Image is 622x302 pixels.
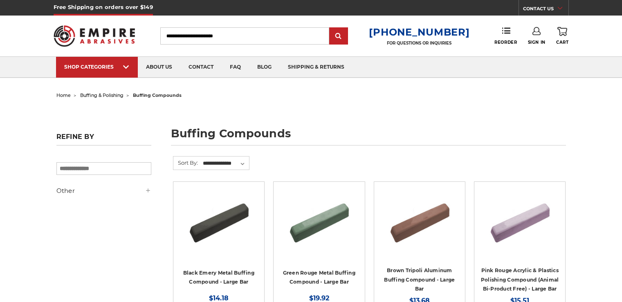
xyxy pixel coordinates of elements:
a: shipping & returns [280,57,353,78]
a: faq [222,57,249,78]
span: Sign In [528,40,546,45]
span: Reorder [494,40,517,45]
a: about us [138,57,180,78]
a: blog [249,57,280,78]
a: Green Rouge Aluminum Buffing Compound [279,188,359,267]
a: home [56,92,71,98]
a: Black Emery Metal Buffing Compound - Large Bar [183,270,254,285]
label: Sort By: [173,157,198,169]
h5: Other [56,186,151,196]
img: Pink Plastic Polishing Compound [487,188,552,253]
a: Green Rouge Metal Buffing Compound - Large Bar [283,270,355,285]
a: [PHONE_NUMBER] [369,26,469,38]
span: buffing compounds [133,92,182,98]
img: Empire Abrasives [54,20,135,52]
a: Reorder [494,27,517,45]
a: Brown Tripoli Aluminum Buffing Compound - Large Bar [384,267,455,292]
img: Black Stainless Steel Buffing Compound [186,188,251,253]
img: Green Rouge Aluminum Buffing Compound [286,188,352,253]
span: $19.92 [309,294,329,302]
a: Pink Rouge Acrylic & Plastics Polishing Compound (Animal Bi-Product Free) - Large Bar [481,267,559,292]
div: SHOP CATEGORIES [64,64,130,70]
h5: Refine by [56,133,151,145]
p: FOR QUESTIONS OR INQUIRIES [369,40,469,46]
a: Black Stainless Steel Buffing Compound [179,188,258,267]
a: buffing & polishing [80,92,124,98]
a: contact [180,57,222,78]
h1: buffing compounds [171,128,566,145]
span: $14.18 [209,294,229,302]
input: Submit [330,28,347,45]
select: Sort By: [202,157,249,170]
a: Brown Tripoli Aluminum Buffing Compound [380,188,459,267]
span: Cart [556,40,568,45]
a: Pink Plastic Polishing Compound [480,188,559,267]
a: Cart [556,27,568,45]
a: CONTACT US [523,4,568,16]
img: Brown Tripoli Aluminum Buffing Compound [387,188,452,253]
